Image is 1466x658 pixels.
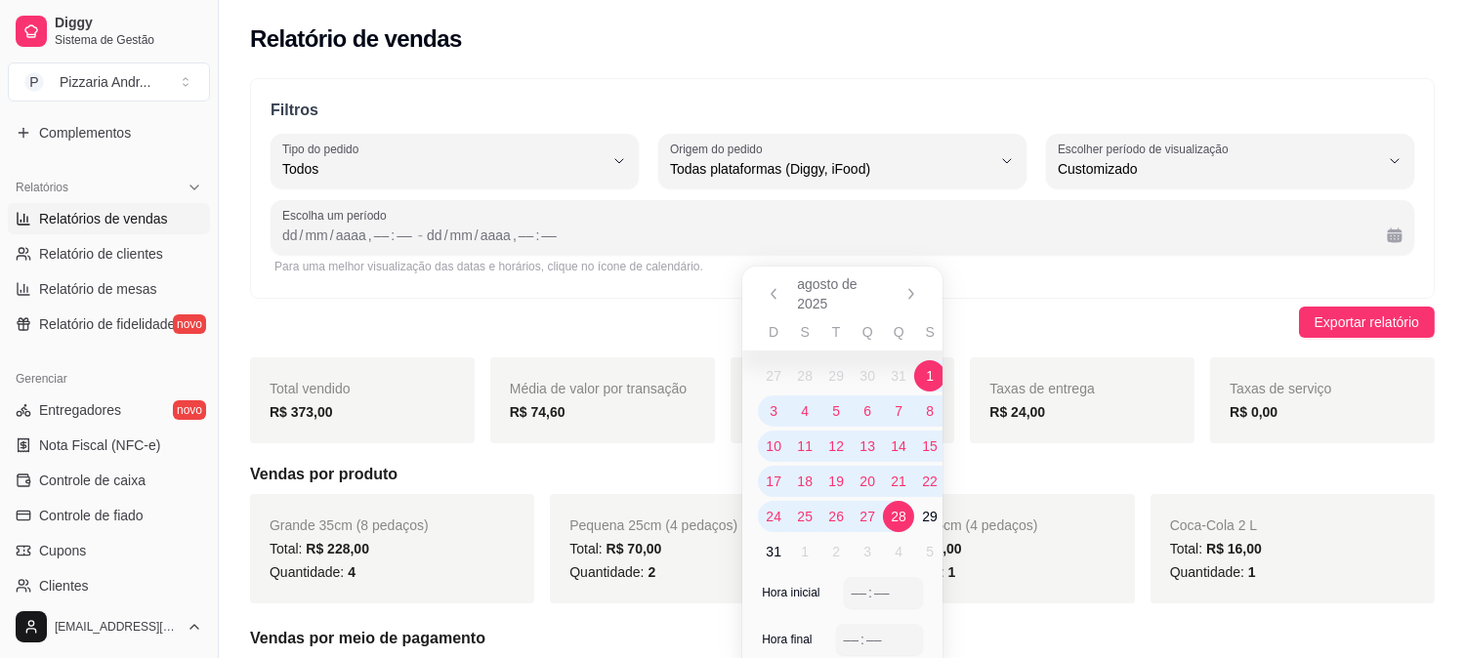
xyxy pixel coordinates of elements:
span: sexta-feira, 1 de agosto de 2025 selecionado [914,360,945,391]
span: Cupons [39,541,86,560]
div: hora, Data inicial, [372,226,392,245]
div: / [442,226,450,245]
span: 2 [648,564,655,580]
span: 31 [766,542,781,561]
span: 13 [859,436,875,456]
span: domingo, 27 de julho de 2025 [758,360,789,391]
div: : [389,226,397,245]
label: Escolher período de visualização [1058,141,1235,157]
div: dia, Data inicial, [280,226,300,245]
span: Taxas de serviço [1230,381,1331,396]
div: / [473,226,481,245]
span: Nota Fiscal (NFC-e) [39,435,160,455]
table: agosto de 2025 [742,321,992,569]
span: terça-feira, 2 de setembro de 2025 [820,536,852,567]
span: 19 [828,472,844,491]
div: : [866,583,874,602]
span: Exportar relatório [1315,311,1419,333]
span: 1 [1248,564,1256,580]
span: 5 [832,401,840,421]
span: 4 [348,564,356,580]
span: sexta-feira, 8 de agosto de 2025 selecionado [914,395,945,427]
span: R$ 16,00 [1206,541,1262,556]
span: agosto de 2025 [797,274,888,313]
span: Quantidade: [270,564,356,580]
span: Relatório de fidelidade [39,314,175,334]
span: quinta-feira, 7 de agosto de 2025 selecionado [883,395,914,427]
span: quinta-feira, 4 de setembro de 2025 [883,536,914,567]
span: 7 [895,401,902,421]
label: Tipo do pedido [282,141,365,157]
strong: R$ 24,00 [989,404,1045,420]
span: segunda-feira, 28 de julho de 2025 [789,360,820,391]
span: quinta-feira, 28 de agosto de 2025 selecionado [883,501,914,532]
div: minuto, [864,630,884,649]
span: 6 [863,401,871,421]
h2: Relatório de vendas [250,23,462,55]
span: 2 [832,542,840,561]
span: Sistema de Gestão [55,32,202,48]
span: 27 [766,366,781,386]
span: quinta-feira, 31 de julho de 2025 [883,360,914,391]
div: Gerenciar [8,363,210,394]
span: 30 [859,366,875,386]
div: Para uma melhor visualização das datas e horários, clique no ícone de calendário. [274,259,1410,274]
div: minuto, Data inicial, [395,226,414,245]
span: Total: [870,541,962,556]
span: 21 [891,472,906,491]
div: Data inicial [282,224,414,247]
div: hora, [842,630,861,649]
div: / [328,226,336,245]
span: 18 [797,472,813,491]
span: terça-feira, 29 de julho de 2025 [820,360,852,391]
span: Pequena 25cm (4 pedaços) [569,517,737,533]
span: domingo, 3 de agosto de 2025 selecionado [758,395,789,427]
span: Q [894,322,904,342]
span: Controle de fiado [39,506,144,525]
span: 1 [801,542,809,561]
strong: R$ 0,00 [1230,404,1278,420]
span: segunda-feira, 11 de agosto de 2025 selecionado [789,431,820,462]
span: 14 [891,436,906,456]
span: S [801,322,810,342]
span: R$ 35,00 [906,541,962,556]
div: dia, Data final, [425,226,444,245]
div: minuto, Data final, [539,226,559,245]
span: T [832,322,841,342]
span: 1 [948,564,956,580]
span: Relatórios de vendas [39,209,168,228]
h5: Vendas por produto [250,463,1435,486]
div: , [366,226,374,245]
span: - [418,224,423,247]
span: D [769,322,778,342]
span: 25 [797,507,813,526]
span: Controle de caixa [39,471,146,490]
span: sexta-feira, 5 de setembro de 2025 [914,536,945,567]
div: hora, Data final, [517,226,536,245]
div: ano, Data inicial, [334,226,368,245]
button: Calendário [1379,220,1410,251]
span: 31 [891,366,906,386]
span: terça-feira, 12 de agosto de 2025 selecionado [820,431,852,462]
span: 1 [926,366,934,386]
span: Entregadores [39,400,121,420]
div: , [511,226,519,245]
span: 5 [926,542,934,561]
span: 8 [926,401,934,421]
span: terça-feira, 26 de agosto de 2025 selecionado [820,501,852,532]
span: Clientes [39,576,89,596]
span: 4 [801,401,809,421]
p: Filtros [271,99,1414,122]
span: quarta-feira, 6 de agosto de 2025 selecionado [852,395,883,427]
span: quarta-feira, 3 de setembro de 2025 [852,536,883,567]
span: quarta-feira, 27 de agosto de 2025 selecionado [852,501,883,532]
div: : [533,226,541,245]
span: 28 [797,366,813,386]
span: [EMAIL_ADDRESS][DOMAIN_NAME] [55,619,179,635]
span: Total: [270,541,369,556]
span: sexta-feira, 29 de agosto de 2025 [914,501,945,532]
span: Coca-Cola 2 L [1170,517,1258,533]
div: Data final [427,224,1371,247]
button: Select a team [8,62,210,102]
span: Todas plataformas (Diggy, iFood) [670,159,991,179]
